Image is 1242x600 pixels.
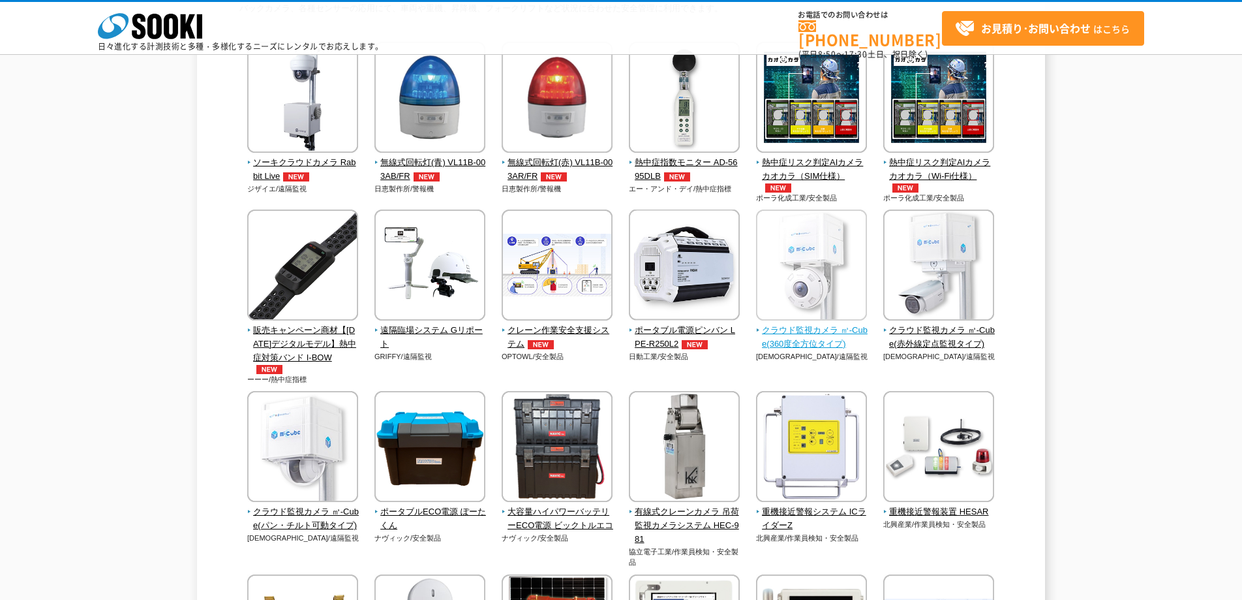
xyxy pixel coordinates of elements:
[374,493,486,532] a: ポータブルECO電源 ぽーたくん
[883,193,995,204] p: ポーラ化成工業/安全製品
[502,183,613,195] p: 日恵製作所/警報機
[883,156,995,193] span: 熱中症リスク判定AIカメラ カオカラ（Wi-Fi仕様）
[247,374,359,385] p: ーーー/熱中症指標
[280,172,312,182] img: NEW
[502,391,613,505] img: 大容量ハイパワーバッテリーECO電源 ビックトルエコ
[247,311,359,373] a: 販売キャンペーン商材【[DATE]デジタルモデル】熱中症対策バンド I-BOWNEW
[883,324,995,351] span: クラウド監視カメラ ㎥-Cube(赤外線定点監視タイプ)
[756,193,868,204] p: ポーラ化成工業/安全製品
[502,324,613,351] span: クレーン作業安全支援システム
[756,144,868,192] a: 熱中症リスク判定AIカメラ カオカラ（SIM仕様）NEW
[247,533,359,544] p: [DEMOGRAPHIC_DATA]/遠隔監視
[502,493,613,532] a: 大容量ハイパワーバッテリーECO電源 ビックトルエコ
[883,311,995,351] a: クラウド監視カメラ ㎥-Cube(赤外線定点監視タイプ)
[942,11,1144,46] a: お見積り･お問い合わせはこちら
[502,210,613,324] img: クレーン作業安全支援システム
[247,505,359,533] span: クラウド監視カメラ ㎥-Cube(パン・チルト可動タイプ)
[883,210,994,324] img: クラウド監視カメラ ㎥-Cube(赤外線定点監視タイプ)
[798,48,928,60] span: (平日 ～ 土日、祝日除く)
[629,324,740,351] span: ポータブル電源ピンバン LPE-R250L2
[524,340,557,349] img: NEW
[502,351,613,362] p: OPTOWL/安全製品
[756,351,868,362] p: [DEMOGRAPHIC_DATA]/遠隔監視
[247,493,359,532] a: クラウド監視カメラ ㎥-Cube(パン・チルト可動タイプ)
[756,42,867,156] img: 熱中症リスク判定AIカメラ カオカラ（SIM仕様）
[374,533,486,544] p: ナヴィック/安全製品
[629,493,740,546] a: 有線式クレーンカメラ 吊荷監視カメラシステム HEC-981
[374,144,486,183] a: 無線式回転灯(青) VL11B-003AB/FRNEW
[629,156,740,183] span: 熱中症指数モニター AD-5695DLB
[410,172,443,182] img: NEW
[883,391,994,505] img: 重機接近警報装置 HESAR
[756,493,868,532] a: 重機接近警報システム ICライダーZ
[374,391,485,505] img: ポータブルECO電源 ぽーたくん
[247,391,358,505] img: クラウド監視カメラ ㎥-Cube(パン・チルト可動タイプ)
[374,210,485,324] img: 遠隔臨場システム Gリポート
[629,144,740,183] a: 熱中症指数モニター AD-5695DLBNEW
[883,351,995,362] p: [DEMOGRAPHIC_DATA]/遠隔監視
[374,351,486,362] p: GRIFFY/遠隔監視
[756,311,868,351] a: クラウド監視カメラ ㎥-Cube(360度全方位タイプ)
[629,183,740,195] p: エー・アンド・デイ/熱中症指標
[629,351,740,362] p: 日動工業/安全製品
[883,505,995,519] span: 重機接近警報装置 HESAR
[247,42,358,156] img: ソーキクラウドカメラ Rabbit Live
[374,505,486,533] span: ポータブルECO電源 ぽーたくん
[502,156,613,183] span: 無線式回転灯(赤) VL11B-003AR/FR
[883,493,995,519] a: 重機接近警報装置 HESAR
[661,172,693,182] img: NEW
[502,311,613,351] a: クレーン作業安全支援システムNEW
[889,183,922,193] img: NEW
[981,20,1091,36] strong: お見積り･お問い合わせ
[374,311,486,351] a: 遠隔臨場システム Gリポート
[629,311,740,351] a: ポータブル電源ピンバン LPE-R250L2NEW
[629,391,740,505] img: 有線式クレーンカメラ 吊荷監視カメラシステム HEC-981
[883,144,995,192] a: 熱中症リスク判定AIカメラ カオカラ（Wi-Fi仕様）NEW
[247,144,359,183] a: ソーキクラウドカメラ Rabbit LiveNEW
[502,533,613,544] p: ナヴィック/安全製品
[502,144,613,183] a: 無線式回転灯(赤) VL11B-003AR/FRNEW
[374,324,486,351] span: 遠隔臨場システム Gリポート
[253,365,286,374] img: NEW
[629,505,740,546] span: 有線式クレーンカメラ 吊荷監視カメラシステム HEC-981
[798,11,942,19] span: お電話でのお問い合わせは
[844,48,868,60] span: 17:30
[955,19,1130,39] span: はこちら
[374,156,486,183] span: 無線式回転灯(青) VL11B-003AB/FR
[247,156,359,183] span: ソーキクラウドカメラ Rabbit Live
[247,183,359,195] p: ジザイエ/遠隔監視
[629,210,740,324] img: ポータブル電源ピンバン LPE-R250L2
[247,324,359,373] span: 販売キャンペーン商材【[DATE]デジタルモデル】熱中症対策バンド I-BOW
[756,391,867,505] img: 重機接近警報システム ICライダーZ
[762,183,795,193] img: NEW
[756,533,868,544] p: 北興産業/作業員検知・安全製品
[678,340,711,349] img: NEW
[883,42,994,156] img: 熱中症リスク判定AIカメラ カオカラ（Wi-Fi仕様）
[756,505,868,533] span: 重機接近警報システム ICライダーZ
[374,42,485,156] img: 無線式回転灯(青) VL11B-003AB/FR
[247,210,358,324] img: 販売キャンペーン商材【2025年デジタルモデル】熱中症対策バンド I-BOW
[756,210,867,324] img: クラウド監視カメラ ㎥-Cube(360度全方位タイプ)
[374,183,486,195] p: 日恵製作所/警報機
[756,324,868,351] span: クラウド監視カメラ ㎥-Cube(360度全方位タイプ)
[629,546,740,568] p: 協立電子工業/作業員検知・安全製品
[502,505,613,533] span: 大容量ハイパワーバッテリーECO電源 ビックトルエコ
[798,20,942,47] a: [PHONE_NUMBER]
[756,156,868,193] span: 熱中症リスク判定AIカメラ カオカラ（SIM仕様）
[538,172,570,182] img: NEW
[502,42,613,156] img: 無線式回転灯(赤) VL11B-003AR/FR
[629,42,740,156] img: 熱中症指数モニター AD-5695DLB
[883,519,995,530] p: 北興産業/作業員検知・安全製品
[98,42,384,50] p: 日々進化する計測技術と多種・多様化するニーズにレンタルでお応えします。
[818,48,836,60] span: 8:50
